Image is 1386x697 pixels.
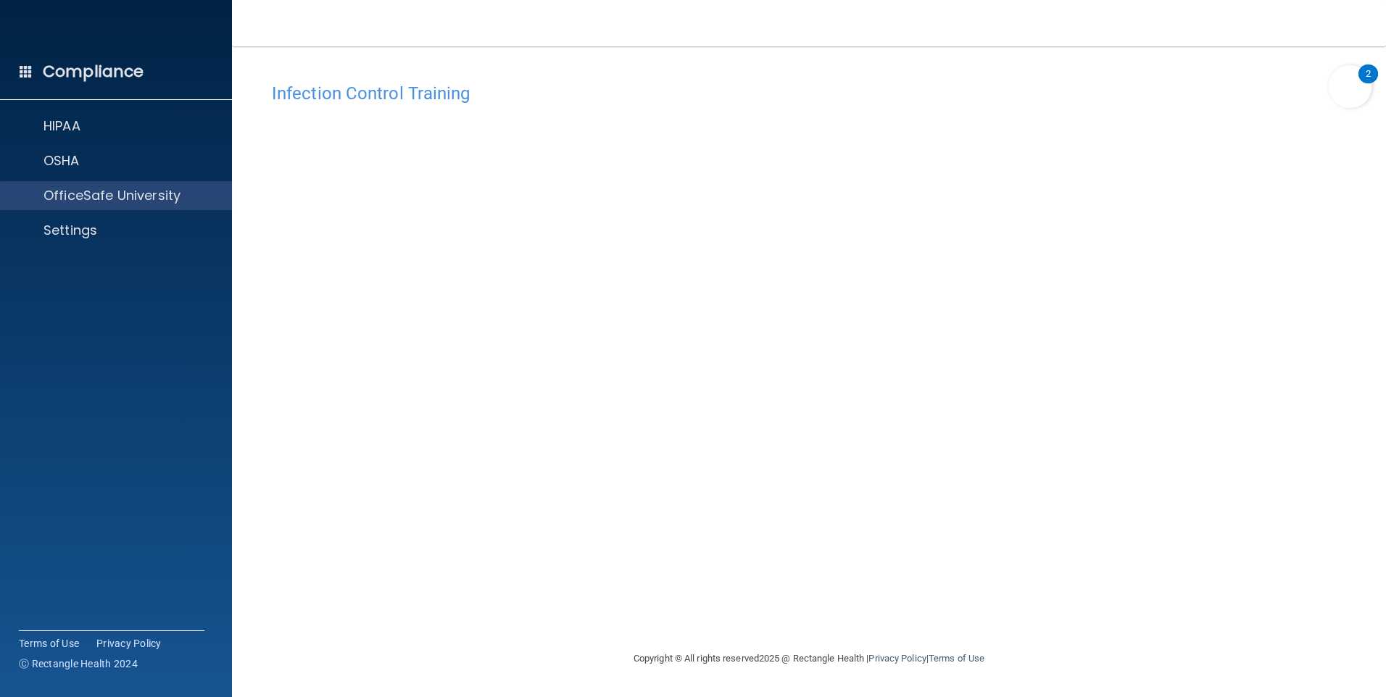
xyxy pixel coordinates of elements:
a: Terms of Use [19,636,79,651]
p: OfficeSafe University [43,187,180,204]
a: HIPAA [17,117,211,135]
div: Copyright © All rights reserved 2025 @ Rectangle Health | | [544,635,1074,682]
a: Terms of Use [929,653,984,664]
a: OfficeSafe University [17,187,211,204]
img: PMB logo [17,15,215,44]
h4: Compliance [43,62,144,82]
p: HIPAA [43,117,80,135]
p: Settings [43,222,97,239]
p: OSHA [43,152,80,170]
a: OSHA [17,152,211,170]
span: Ⓒ Rectangle Health 2024 [19,656,138,671]
a: Privacy Policy [96,636,162,651]
a: Privacy Policy [868,653,926,664]
h4: Infection Control Training [272,84,1346,103]
a: Settings [17,222,211,239]
iframe: infection-control-training [272,111,997,556]
button: Open Resource Center, 2 new notifications [1329,65,1372,108]
div: 2 [1366,74,1371,93]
